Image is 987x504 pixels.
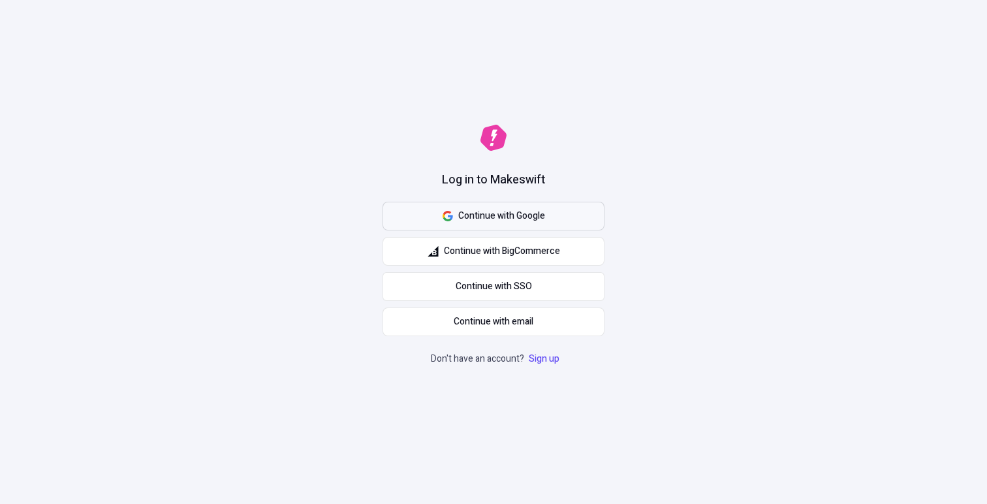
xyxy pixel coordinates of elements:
[454,315,533,329] span: Continue with email
[444,244,560,259] span: Continue with BigCommerce
[442,172,545,189] h1: Log in to Makeswift
[383,307,604,336] button: Continue with email
[383,237,604,266] button: Continue with BigCommerce
[526,352,562,366] a: Sign up
[383,272,604,301] a: Continue with SSO
[431,352,562,366] p: Don't have an account?
[383,202,604,230] button: Continue with Google
[458,209,545,223] span: Continue with Google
